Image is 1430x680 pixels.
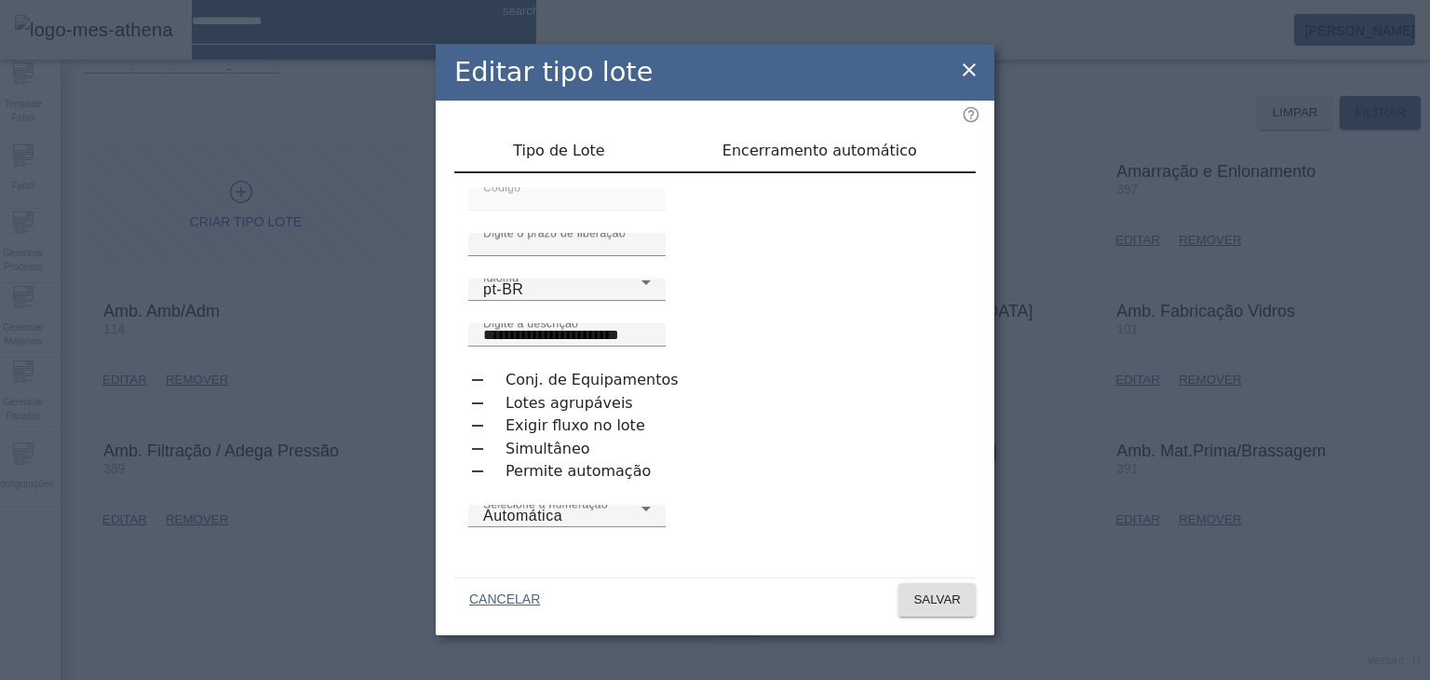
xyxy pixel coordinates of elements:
[454,52,653,92] h2: Editar tipo lote
[502,438,590,460] label: Simultâneo
[722,143,917,158] span: Encerramento automático
[469,591,540,609] span: CANCELAR
[513,143,604,158] span: Tipo de Lote
[502,415,645,437] label: Exigir fluxo no lote
[483,181,520,193] mat-label: Código
[483,281,523,297] span: pt-BR
[483,508,562,524] span: Automática
[913,591,961,609] span: SALVAR
[502,369,679,391] label: Conj. de Equipamentos
[898,583,976,617] button: SALVAR
[483,317,578,329] mat-label: Digite a descrição
[502,460,651,483] label: Permite automação
[483,226,626,238] mat-label: Digite o prazo de liberação
[502,392,633,415] label: Lotes agrupáveis
[454,583,555,617] button: CANCELAR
